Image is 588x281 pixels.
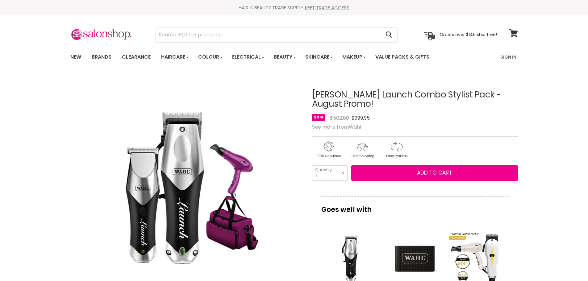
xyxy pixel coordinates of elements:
span: Add to cart [417,169,452,176]
a: Colour [194,51,226,64]
span: $502.80 [330,114,349,122]
a: Electrical [227,51,268,64]
a: Beauty [269,51,299,64]
a: Wahl [349,123,361,130]
nav: Main [63,48,526,66]
a: GET TRADE ACCESS [306,4,349,11]
img: genuine.gif [312,140,345,159]
img: returns.gif [380,140,413,159]
span: Sale [312,114,325,121]
button: Search [381,28,397,42]
input: Search [156,28,381,42]
div: HAIR & BEAUTY TRADE SUPPLY | [63,5,526,11]
img: shipping.gif [346,140,379,159]
span: $399.95 [352,114,370,122]
p: Goes well with [321,196,509,217]
a: Makeup [338,51,369,64]
a: Skincare [301,51,336,64]
iframe: Gorgias live chat messenger [557,252,582,275]
a: Brands [87,51,116,64]
a: Haircare [156,51,192,64]
a: Clearance [117,51,155,64]
select: Quantity [312,165,348,181]
h1: [PERSON_NAME] Launch Combo Stylist Pack - August Promo! [312,90,518,109]
form: Product [156,27,398,42]
ul: Main menu [66,48,465,66]
span: See more from [312,123,361,130]
p: Orders over $149 ship free! [440,32,497,37]
button: Add to cart [351,165,518,181]
a: Sign In [497,51,520,64]
a: New [66,51,86,64]
a: Value Packs & Gifts [371,51,434,64]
